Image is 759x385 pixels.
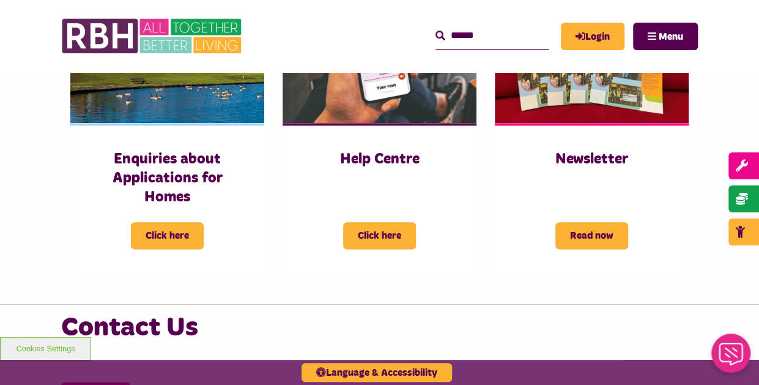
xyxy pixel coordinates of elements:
[131,222,204,249] span: Click here
[555,222,628,249] span: Read now
[343,222,416,249] span: Click here
[283,1,476,274] a: Help Centre Click here
[95,150,240,207] h3: Enquiries about Applications for Homes
[704,330,759,385] iframe: Netcall Web Assistant for live chat
[633,23,698,50] button: Navigation
[307,150,452,169] h3: Help Centre
[519,150,664,169] h3: Newsletter
[435,23,549,49] input: Search
[302,363,452,382] button: Language & Accessibility
[61,310,698,345] h3: Contact Us
[659,32,683,42] span: Menu
[561,23,624,50] a: MyRBH
[70,1,264,274] a: Enquiries about Applications for Homes Click here
[61,12,245,60] img: RBH
[495,1,689,274] a: Newsletter Read now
